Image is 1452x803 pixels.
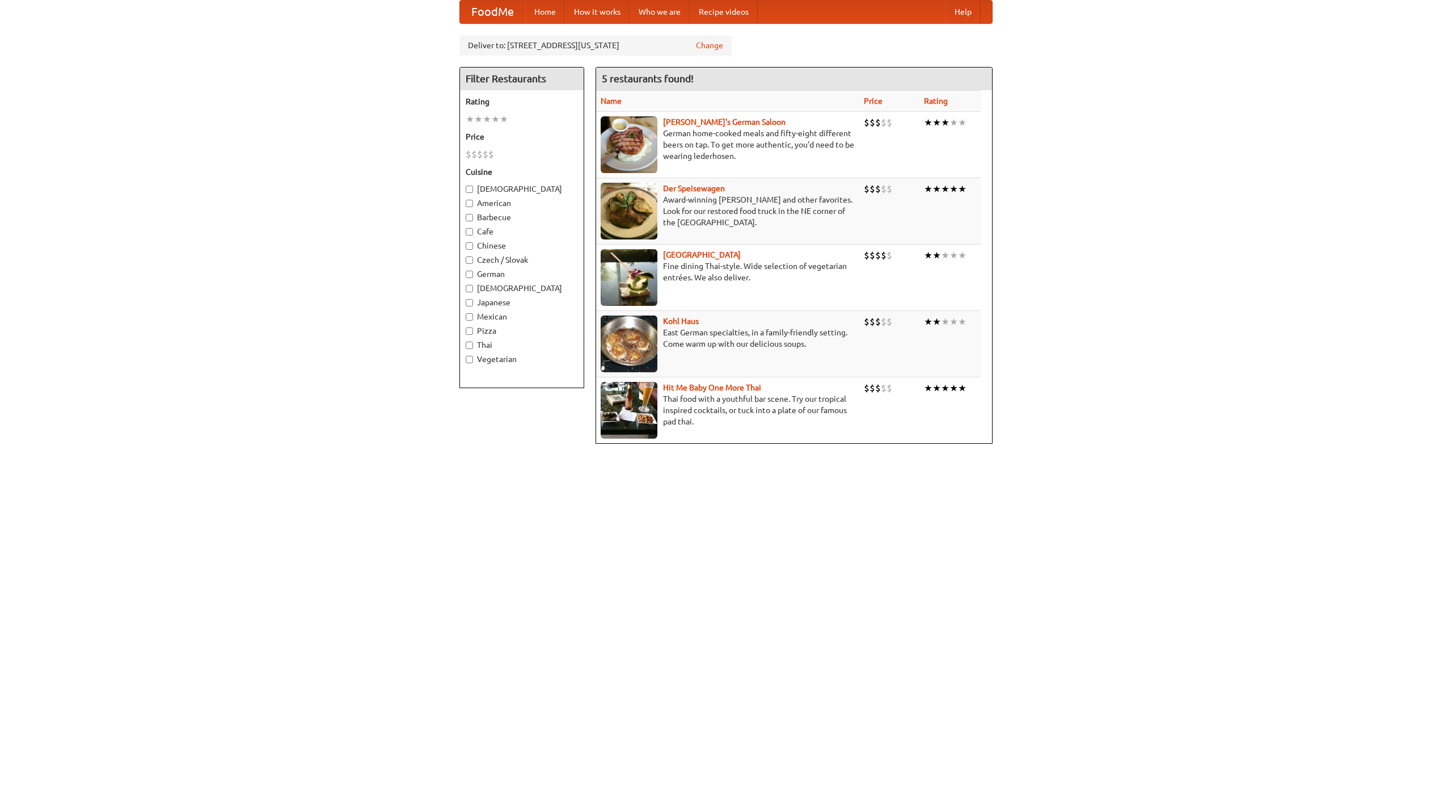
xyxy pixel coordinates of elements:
[887,183,892,195] li: $
[932,316,941,328] li: ★
[941,116,949,129] li: ★
[887,316,892,328] li: $
[466,257,473,264] input: Czech / Slovak
[601,393,855,427] p: Thai food with a youthful bar scene. Try our tropical inspired cocktails, or tuck into a plate of...
[949,183,958,195] li: ★
[466,166,578,178] h5: Cuisine
[958,116,966,129] li: ★
[663,383,761,392] a: Hit Me Baby One More Thai
[601,194,855,228] p: Award-winning [PERSON_NAME] and other favorites. Look for our restored food truck in the NE corne...
[466,226,578,237] label: Cafe
[466,271,473,278] input: German
[924,249,932,262] li: ★
[466,356,473,363] input: Vegetarian
[466,342,473,349] input: Thai
[864,183,869,195] li: $
[869,316,875,328] li: $
[466,131,578,142] h5: Price
[881,382,887,394] li: $
[466,186,473,193] input: [DEMOGRAPHIC_DATA]
[924,116,932,129] li: ★
[875,382,881,394] li: $
[466,311,578,322] label: Mexican
[869,183,875,195] li: $
[466,254,578,266] label: Czech / Slovak
[466,339,578,351] label: Thai
[881,183,887,195] li: $
[663,117,786,127] a: [PERSON_NAME]'s German Saloon
[949,382,958,394] li: ★
[924,96,948,106] a: Rating
[466,354,578,365] label: Vegetarian
[663,317,699,326] a: Kohl Haus
[601,128,855,162] p: German home-cooked meals and fifty-eight different beers on tap. To get more authentic, you'd nee...
[941,249,949,262] li: ★
[958,183,966,195] li: ★
[601,116,657,173] img: esthers.jpg
[869,382,875,394] li: $
[949,249,958,262] li: ★
[663,184,725,193] b: Der Speisewagen
[864,316,869,328] li: $
[466,327,473,335] input: Pizza
[471,148,477,161] li: $
[466,148,471,161] li: $
[663,250,741,259] a: [GEOGRAPHIC_DATA]
[466,183,578,195] label: [DEMOGRAPHIC_DATA]
[466,200,473,207] input: American
[601,316,657,372] img: kohlhaus.jpg
[459,35,732,56] div: Deliver to: [STREET_ADDRESS][US_STATE]
[875,316,881,328] li: $
[958,382,966,394] li: ★
[525,1,565,23] a: Home
[466,214,473,221] input: Barbecue
[466,313,473,321] input: Mexican
[875,183,881,195] li: $
[864,96,883,106] a: Price
[864,382,869,394] li: $
[491,113,500,125] li: ★
[477,148,483,161] li: $
[601,96,622,106] a: Name
[958,316,966,328] li: ★
[466,240,578,251] label: Chinese
[941,316,949,328] li: ★
[483,148,488,161] li: $
[949,116,958,129] li: ★
[466,228,473,236] input: Cafe
[601,183,657,239] img: speisewagen.jpg
[875,249,881,262] li: $
[881,249,887,262] li: $
[949,316,958,328] li: ★
[602,73,694,84] ng-pluralize: 5 restaurants found!
[466,325,578,337] label: Pizza
[932,249,941,262] li: ★
[630,1,690,23] a: Who we are
[488,148,494,161] li: $
[887,116,892,129] li: $
[941,183,949,195] li: ★
[864,249,869,262] li: $
[881,116,887,129] li: $
[466,285,473,292] input: [DEMOGRAPHIC_DATA]
[466,197,578,209] label: American
[958,249,966,262] li: ★
[887,382,892,394] li: $
[500,113,508,125] li: ★
[474,113,483,125] li: ★
[946,1,981,23] a: Help
[466,96,578,107] h5: Rating
[466,212,578,223] label: Barbecue
[466,268,578,280] label: German
[601,382,657,439] img: babythai.jpg
[932,183,941,195] li: ★
[869,116,875,129] li: $
[864,116,869,129] li: $
[466,113,474,125] li: ★
[601,249,657,306] img: satay.jpg
[932,116,941,129] li: ★
[466,283,578,294] label: [DEMOGRAPHIC_DATA]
